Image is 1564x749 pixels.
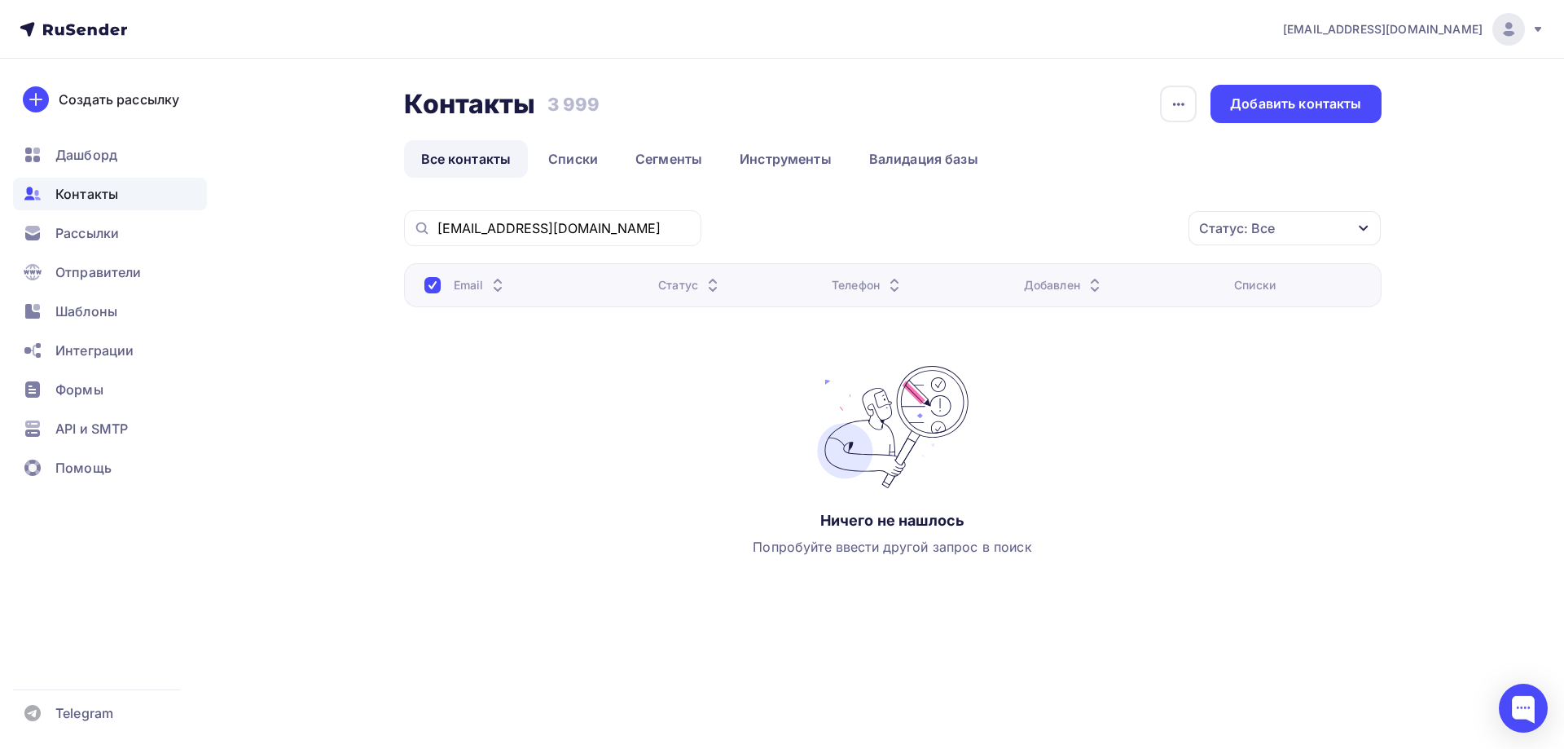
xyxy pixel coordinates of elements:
a: Шаблоны [13,295,207,328]
h2: Контакты [404,88,536,121]
span: API и SMTP [55,419,128,438]
div: Создать рассылку [59,90,179,109]
a: Формы [13,373,207,406]
div: Статус [658,277,723,293]
a: Рассылки [13,217,207,249]
a: Списки [531,140,615,178]
div: Статус: Все [1199,218,1275,238]
span: Интеграции [55,341,134,360]
button: Статус: Все [1188,210,1382,246]
span: Контакты [55,184,118,204]
div: Добавлен [1024,277,1105,293]
span: Дашборд [55,145,117,165]
div: Email [454,277,508,293]
a: Валидация базы [852,140,995,178]
span: [EMAIL_ADDRESS][DOMAIN_NAME] [1283,21,1483,37]
a: Дашборд [13,139,207,171]
a: Отправители [13,256,207,289]
span: Telegram [55,703,113,723]
a: Контакты [13,178,207,210]
a: Инструменты [723,140,849,178]
div: Списки [1234,277,1276,293]
a: [EMAIL_ADDRESS][DOMAIN_NAME] [1283,13,1544,46]
div: Телефон [832,277,904,293]
span: Рассылки [55,223,119,243]
span: Формы [55,380,103,399]
span: Отправители [55,262,142,282]
div: Ничего не нашлось [820,511,964,531]
input: Поиск [437,219,692,237]
div: Попробуйте ввести другой запрос в поиск [753,537,1031,557]
a: Все контакты [404,140,529,178]
h3: 3 999 [547,93,600,116]
span: Шаблоны [55,302,117,321]
div: Добавить контакты [1230,95,1361,113]
a: Сегменты [618,140,719,178]
span: Помощь [55,458,112,478]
